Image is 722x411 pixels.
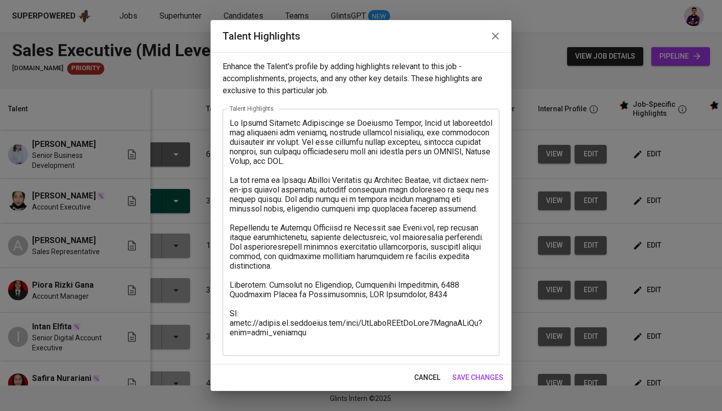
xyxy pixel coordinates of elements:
[410,368,444,387] button: cancel
[414,371,440,384] span: cancel
[448,368,507,387] button: save changes
[452,371,503,384] span: save changes
[223,28,499,44] h2: Talent Highlights
[223,61,499,97] p: Enhance the Talent's profile by adding highlights relevant to this job - accomplishments, project...
[230,118,492,347] textarea: Lo Ipsumd Sitametc Adipiscinge se Doeiusmo Tempor, Incid ut laboreetdol mag aliquaeni adm veniamq...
